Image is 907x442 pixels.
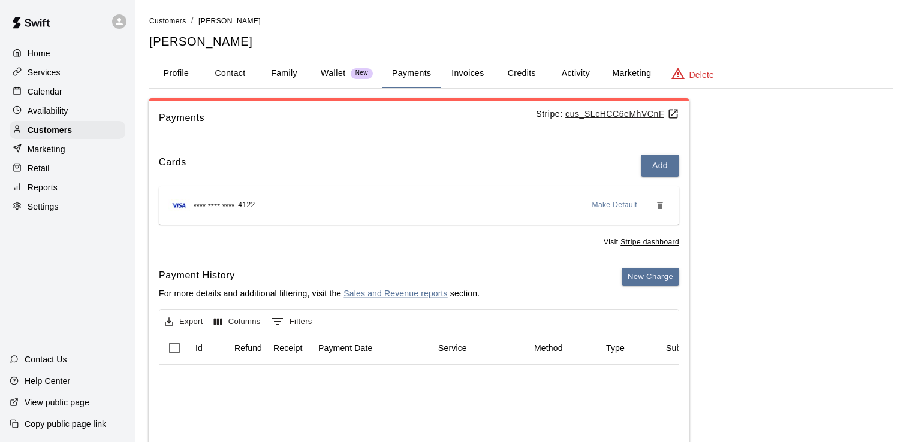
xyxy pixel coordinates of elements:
p: Help Center [25,375,70,387]
p: View public page [25,396,89,408]
p: Customers [28,124,72,136]
a: Calendar [10,83,125,101]
button: Add [641,155,679,177]
div: Service [432,331,528,365]
p: Wallet [321,67,346,80]
a: Services [10,63,125,81]
div: Id [189,331,228,365]
div: Payment Date [318,331,373,365]
span: [PERSON_NAME] [198,17,261,25]
p: Copy public page link [25,418,106,430]
div: Subtotal [666,331,698,365]
button: Activity [549,59,602,88]
a: Home [10,44,125,62]
p: Calendar [28,86,62,98]
div: Method [528,331,600,365]
button: Export [162,313,206,331]
a: Customers [149,16,186,25]
a: Marketing [10,140,125,158]
button: Family [257,59,311,88]
button: Remove [650,196,670,215]
p: Services [28,66,61,78]
button: Marketing [602,59,661,88]
span: New [351,69,373,77]
a: cus_SLcHCC6eMhVCnF [565,109,679,119]
a: Availability [10,102,125,120]
p: Settings [28,201,59,213]
p: Home [28,47,50,59]
div: Type [600,331,660,365]
p: Stripe: [536,108,679,120]
span: Make Default [592,199,638,211]
div: Subtotal [660,331,720,365]
p: Retail [28,162,50,174]
h5: [PERSON_NAME] [149,34,893,50]
button: Payments [382,59,441,88]
button: Select columns [211,313,264,331]
p: For more details and additional filtering, visit the section. [159,287,480,299]
button: Profile [149,59,203,88]
div: Receipt [273,331,303,365]
nav: breadcrumb [149,14,893,28]
p: Delete [689,69,714,81]
p: Reports [28,181,58,193]
div: basic tabs example [149,59,893,88]
div: Refund [234,331,262,365]
span: Visit [604,237,679,249]
div: Refund [228,331,267,365]
span: Customers [149,17,186,25]
div: Receipt [267,331,312,365]
img: Credit card brand logo [168,199,190,211]
a: Settings [10,198,125,216]
p: Marketing [28,143,65,155]
a: Reports [10,178,125,196]
button: Make Default [587,196,643,215]
h6: Payment History [159,268,480,283]
button: New Charge [622,268,679,286]
button: Credits [495,59,549,88]
a: Stripe dashboard [620,238,679,246]
li: / [191,14,194,27]
span: Payments [159,110,536,126]
button: Invoices [441,59,495,88]
p: Contact Us [25,353,67,365]
a: Retail [10,159,125,177]
a: Customers [10,121,125,139]
button: Contact [203,59,257,88]
div: Method [534,331,563,365]
h6: Cards [159,155,186,177]
a: Sales and Revenue reports [343,289,447,298]
div: Service [438,331,467,365]
div: Type [606,331,625,365]
p: Availability [28,105,68,117]
button: Show filters [269,312,315,331]
div: Id [195,331,203,365]
div: Payment Date [312,331,432,365]
span: 4122 [238,199,255,211]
